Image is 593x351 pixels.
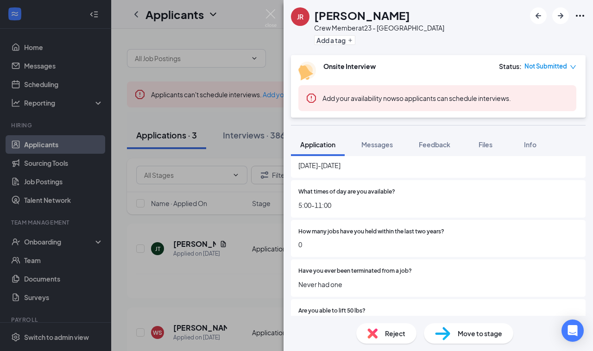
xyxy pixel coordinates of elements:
[458,328,502,338] span: Move to stage
[524,140,536,149] span: Info
[561,320,584,342] div: Open Intercom Messenger
[524,62,567,71] span: Not Submitted
[555,10,566,21] svg: ArrowRight
[298,279,578,289] span: Never had one
[314,7,410,23] h1: [PERSON_NAME]
[298,188,395,196] span: What times of day are you available?
[306,93,317,104] svg: Error
[533,10,544,21] svg: ArrowLeftNew
[499,62,522,71] div: Status :
[298,239,578,250] span: 0
[300,140,335,149] span: Application
[298,200,578,210] span: 5:00-11:00
[479,140,492,149] span: Files
[298,227,444,236] span: How many jobs have you held within the last two years?
[298,307,366,315] span: Are you able to lift 50 lbs?
[322,94,511,102] span: so applicants can schedule interviews.
[361,140,393,149] span: Messages
[419,140,450,149] span: Feedback
[574,10,586,21] svg: Ellipses
[570,64,576,70] span: down
[297,12,303,21] div: JR
[552,7,569,24] button: ArrowRight
[298,267,412,276] span: Have you ever been terminated from a job?
[314,35,355,45] button: PlusAdd a tag
[298,160,578,170] span: [DATE]-[DATE]
[323,62,376,70] b: Onsite Interview
[385,328,405,338] span: Reject
[322,94,396,103] button: Add your availability now
[347,38,353,43] svg: Plus
[314,23,444,32] div: Crew Member at 23 - [GEOGRAPHIC_DATA]
[530,7,547,24] button: ArrowLeftNew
